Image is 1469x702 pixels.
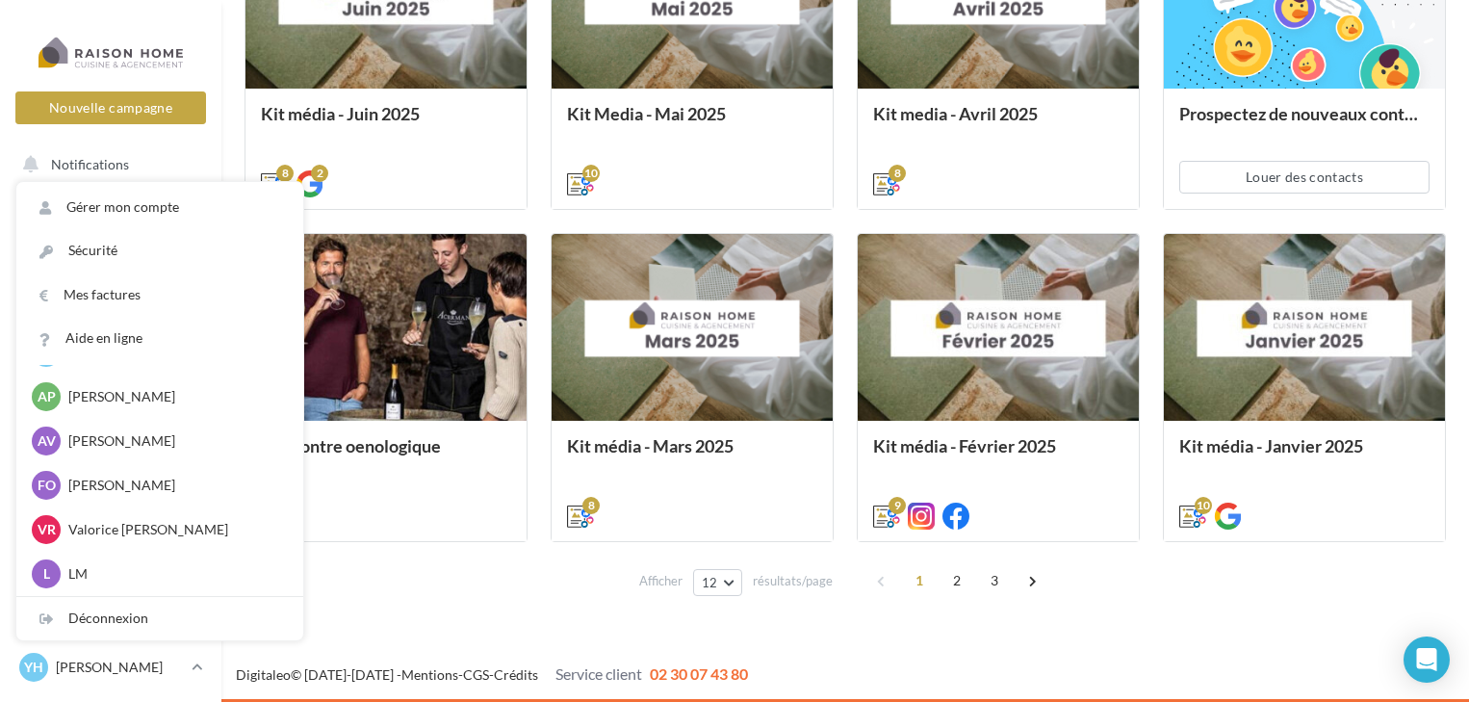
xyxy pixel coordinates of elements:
a: Calendrier [12,481,210,522]
a: Mentions [401,666,458,683]
span: VR [38,520,56,539]
p: [PERSON_NAME] [56,658,184,677]
p: [PERSON_NAME] [68,476,280,495]
p: [PERSON_NAME] [68,431,280,451]
button: Notifications [12,144,202,185]
a: Boîte de réception80 [12,240,210,281]
span: AP [38,387,56,406]
div: Kit media - Avril 2025 [873,104,1123,143]
a: Mes factures [16,273,303,317]
div: Kit média - Juin 2025 [261,104,511,143]
div: 9 [889,497,906,514]
span: 3 [979,565,1010,596]
div: 2 [311,165,328,182]
a: Sécurité [16,229,303,273]
a: Aide en ligne [16,317,303,360]
span: Fo [38,476,56,495]
span: L [43,564,50,584]
span: 12 [702,575,718,590]
div: Kit Media - Mai 2025 [567,104,817,143]
span: résultats/page [753,572,833,590]
div: 8 [582,497,600,514]
a: Opérations [12,193,210,233]
a: CGS [463,666,489,683]
p: [PERSON_NAME] [68,387,280,406]
div: 8 [889,165,906,182]
div: 8 [276,165,294,182]
div: Prospectez de nouveaux contacts [1179,104,1430,143]
button: Louer des contacts [1179,161,1430,194]
div: Open Intercom Messenger [1404,637,1450,683]
span: Afficher [639,572,683,590]
a: Campagnes [12,338,210,378]
a: Visibilité en ligne [12,290,210,330]
span: © [DATE]-[DATE] - - - [236,666,748,683]
div: 10 [582,165,600,182]
div: Kit média - Février 2025 [873,436,1123,475]
p: LM [68,564,280,584]
span: Notifications [51,156,129,172]
div: Rencontre oenologique [261,436,511,475]
div: Kit média - Mars 2025 [567,436,817,475]
span: 02 30 07 43 80 [650,664,748,683]
div: Kit média - Janvier 2025 [1179,436,1430,475]
span: AV [38,431,56,451]
span: YH [24,658,43,677]
div: 10 [1195,497,1212,514]
span: 2 [941,565,972,596]
a: Digitaleo [236,666,291,683]
div: Déconnexion [16,597,303,640]
span: 1 [904,565,935,596]
button: 12 [693,569,742,596]
span: Service client [555,664,642,683]
a: Médiathèque [12,433,210,474]
p: Valorice [PERSON_NAME] [68,520,280,539]
a: Crédits [494,666,538,683]
button: Nouvelle campagne [15,91,206,124]
a: Gérer mon compte [16,186,303,229]
a: YH [PERSON_NAME] [15,649,206,686]
a: Contacts [12,385,210,426]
